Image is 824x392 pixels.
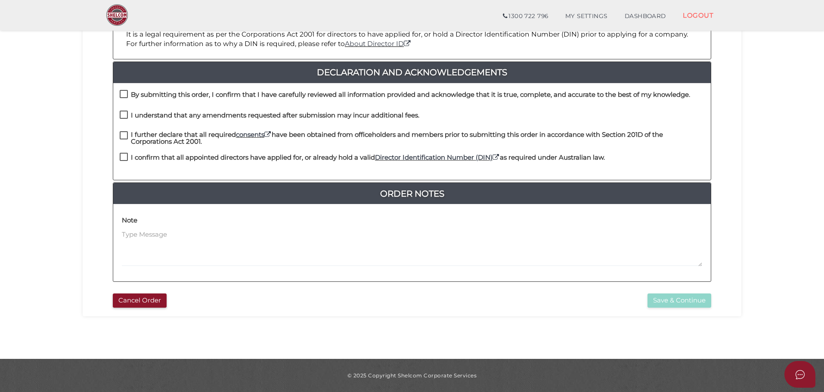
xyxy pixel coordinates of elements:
a: DASHBOARD [616,8,675,25]
h4: I further declare that all required have been obtained from officeholders and members prior to su... [131,131,704,145]
a: 1300 722 796 [494,8,557,25]
button: Open asap [784,361,815,388]
h4: Note [122,217,137,224]
a: LOGOUT [674,6,722,24]
h4: By submitting this order, I confirm that I have carefully reviewed all information provided and a... [131,91,690,99]
a: Director Identification Number (DIN) [375,153,500,161]
a: consents [236,130,272,139]
a: Order Notes [113,187,711,201]
div: © 2025 Copyright Shelcom Corporate Services [89,372,735,379]
p: It is a legal requirement as per the Corporations Act 2001 for directors to have applied for, or ... [126,30,698,49]
h4: I understand that any amendments requested after submission may incur additional fees. [131,112,419,119]
a: MY SETTINGS [557,8,616,25]
button: Cancel Order [113,293,167,308]
h4: I confirm that all appointed directors have applied for, or already hold a valid as required unde... [131,154,605,161]
button: Save & Continue [647,293,711,308]
a: Declaration And Acknowledgements [113,65,711,79]
a: About Director ID [345,40,412,48]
